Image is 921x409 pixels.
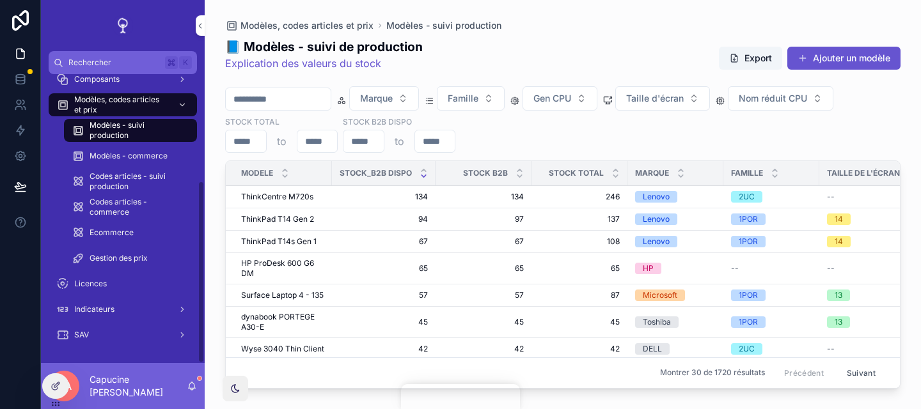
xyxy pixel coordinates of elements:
a: 134 [443,192,524,202]
label: Stock total [225,116,279,127]
a: 42 [340,344,428,354]
button: Select Button [437,86,505,111]
a: dynabook PORTEGE A30-E [241,312,324,332]
span: 97 [443,214,524,224]
button: RechercherK [49,51,197,74]
span: SAV [74,330,89,340]
div: 13 [835,289,842,301]
a: 67 [443,236,524,247]
a: ThinkPad T14s Gen 1 [241,236,324,247]
span: Modèles, codes articles et prix [240,19,374,32]
button: Export [719,47,782,70]
span: Montrer 30 de 1720 résultats [660,368,765,378]
a: -- [827,192,916,202]
a: 1POR [731,289,812,301]
a: 1POR [731,316,812,328]
div: 14 [835,213,843,225]
a: 13 [827,289,916,301]
a: 45 [539,317,620,327]
button: Select Button [523,86,597,111]
a: Lenovo [635,213,716,225]
a: 94 [340,214,428,224]
a: HP ProDesk 600 G6 DM [241,258,324,279]
a: 2UC [731,191,812,203]
div: scrollable content [41,74,205,363]
div: 2UC [739,191,755,203]
h1: 📘 Modèles - suivi de production [225,38,423,56]
span: Marque [635,168,669,178]
button: Select Button [615,86,710,111]
a: Modèles - suivi production [64,119,197,142]
a: Modèles - suivi production [386,19,501,32]
span: Stock B2B [463,168,508,178]
button: Ajouter un modèle [787,47,901,70]
a: ThinkCentre M720s [241,192,324,202]
div: Microsoft [643,289,677,301]
a: Microsoft [635,289,716,301]
a: Gestion des prix [64,247,197,270]
a: Modèles - commerce [64,144,197,167]
span: 134 [340,192,428,202]
a: 13 [827,316,916,328]
a: 42 [539,344,620,354]
a: 45 [340,317,428,327]
span: Ecommerce [90,228,134,238]
span: Marque [360,92,393,105]
a: Explication des valeurs du stock [225,57,381,70]
span: ThinkCentre M720s [241,192,313,202]
a: 137 [539,214,620,224]
button: Suivant [838,363,885,383]
span: K [180,58,191,68]
button: Select Button [728,86,833,111]
a: Composants [49,68,197,91]
img: App logo [113,15,133,36]
span: 108 [539,236,620,247]
span: ThinkPad T14 Gen 2 [241,214,314,224]
div: 1POR [739,316,758,328]
a: 2UC [731,343,812,355]
p: to [277,134,287,149]
a: 57 [340,290,428,300]
span: Rechercher [68,58,160,68]
a: 87 [539,290,620,300]
a: DELL [635,343,716,355]
span: Famille [731,168,763,178]
span: 42 [443,344,524,354]
p: Capucine [PERSON_NAME] [90,373,187,399]
a: 246 [539,192,620,202]
div: Lenovo [643,236,670,247]
div: Toshiba [643,316,671,328]
a: Wyse 3040 Thin Client [241,344,324,354]
a: Licences [49,272,197,295]
a: HP [635,263,716,274]
a: Indicateurs [49,298,197,321]
a: 65 [539,263,620,274]
a: Ecommerce [64,221,197,244]
span: -- [827,263,835,274]
span: Taille de l'écran [827,168,900,178]
span: ThinkPad T14s Gen 1 [241,236,317,247]
a: 65 [443,263,524,274]
div: Lenovo [643,213,670,225]
a: SAV [49,323,197,346]
a: -- [827,263,916,274]
span: Famille [448,92,478,105]
a: Surface Laptop 4 - 135 [241,290,324,300]
a: 57 [443,290,524,300]
span: Nom réduit CPU [739,92,807,105]
a: 14 [827,213,916,225]
a: Modèles, codes articles et prix [49,93,197,116]
span: Stock_B2B dispo [340,168,412,178]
